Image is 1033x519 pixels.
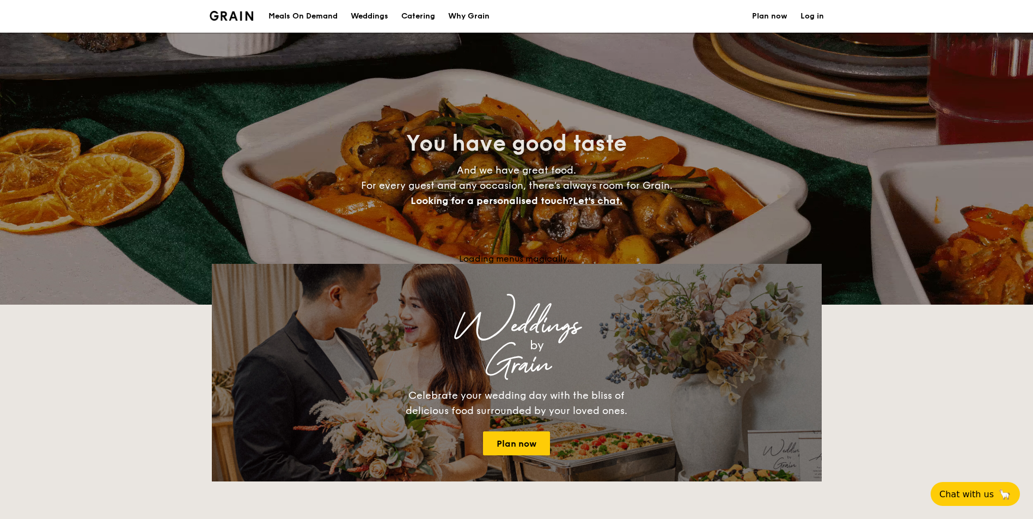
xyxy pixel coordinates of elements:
span: You have good taste [406,131,627,157]
div: Grain [308,355,726,375]
div: Loading menus magically... [212,254,822,264]
span: 🦙 [998,488,1011,501]
span: Let's chat. [573,195,622,207]
div: Celebrate your wedding day with the bliss of delicious food surrounded by your loved ones. [394,388,639,418]
span: Chat with us [939,489,994,499]
span: Looking for a personalised touch? [411,195,573,207]
button: Chat with us🦙 [931,482,1020,506]
div: Weddings [308,316,726,336]
span: And we have great food. For every guest and any occasion, there’s always room for Grain. [361,164,673,207]
a: Plan now [483,431,550,455]
div: by [348,336,726,355]
img: Grain [210,11,254,21]
a: Logotype [210,11,254,21]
